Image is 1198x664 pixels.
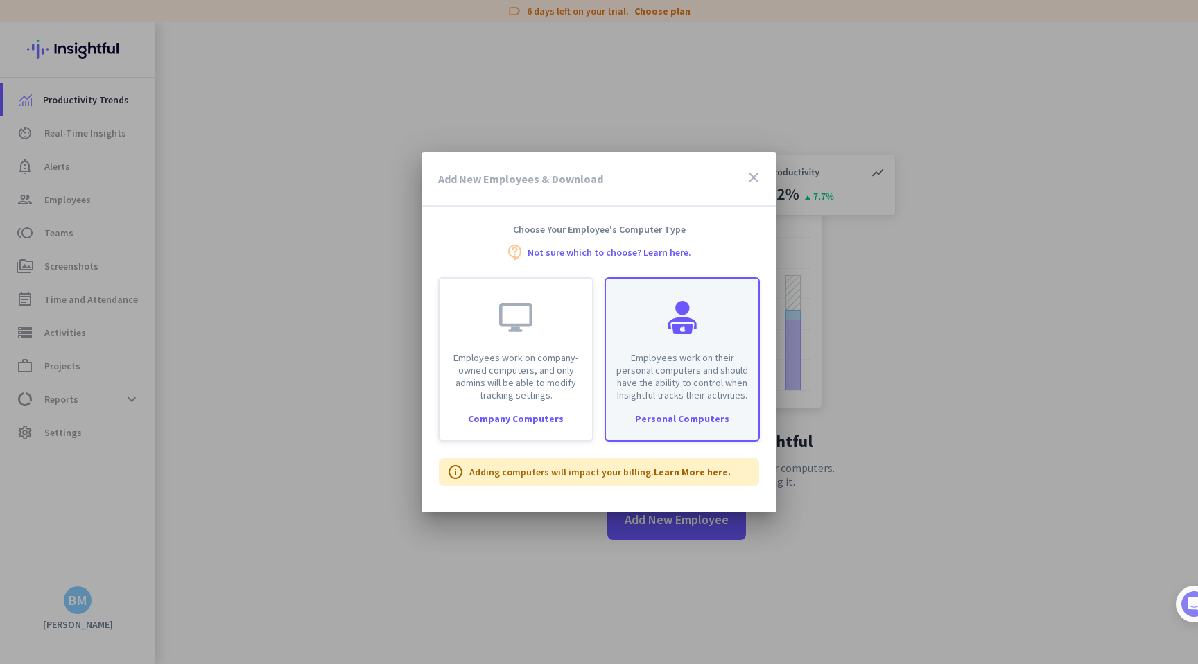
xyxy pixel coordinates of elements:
h4: Choose Your Employee's Computer Type [422,223,776,236]
i: info [447,464,464,480]
i: close [745,169,762,186]
p: Employees work on company-owned computers, and only admins will be able to modify tracking settings. [448,351,584,401]
p: Adding computers will impact your billing. [469,465,731,479]
a: Not sure which to choose? Learn here. [528,247,691,257]
h3: Add New Employees & Download [438,173,603,184]
div: Company Computers [440,414,592,423]
i: contact_support [507,244,523,261]
p: Employees work on their personal computers and should have the ability to control when Insightful... [614,351,750,401]
div: Personal Computers [606,414,758,423]
a: Learn More here. [654,466,731,478]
